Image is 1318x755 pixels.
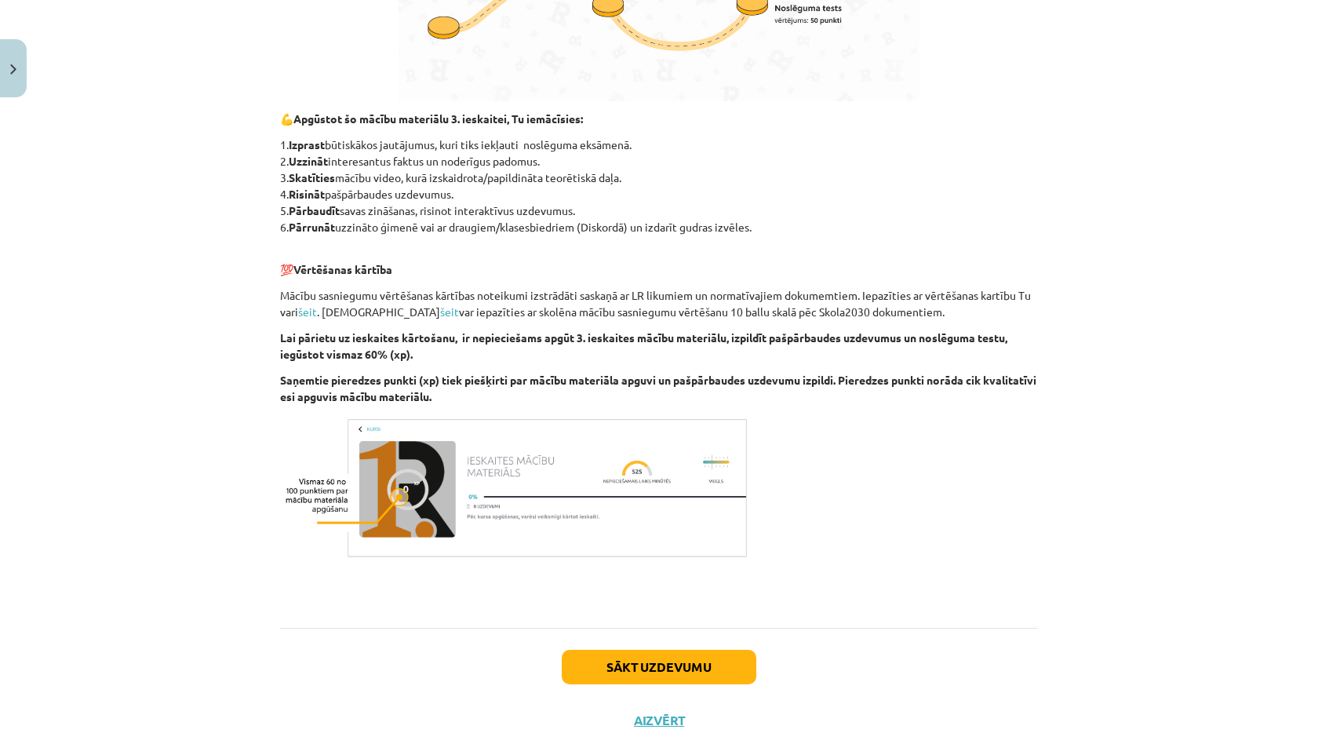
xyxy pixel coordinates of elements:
b: Izprast [289,137,325,151]
p: 1. būtiskākos jautājumus, kuri tiks iekļauti noslēguma eksāmenā. 2. interesantus faktus un noderī... [280,137,1038,235]
b: Pārbaudīt [289,203,340,217]
p: Mācību sasniegumu vērtēšanas kārtības noteikumi izstrādāti saskaņā ar LR likumiem un normatīvajie... [280,287,1038,320]
strong: Saņemtie pieredzes punkti (xp) tiek piešķirti par mācību materiāla apguvi un pašpārbaudes uzdevum... [280,373,1036,403]
b: Vērtēšanas kārtība [293,262,392,276]
b: Pārrunāt [289,220,335,234]
strong: Lai pārietu uz ieskaites kārtošanu, ir nepieciešams apgūt 3. ieskaites mācību materiālu, izpildīt... [280,330,1007,361]
button: Aizvērt [629,713,689,728]
b: Risināt [289,187,325,201]
b: Apgūstot šo mācību materiālu 3. ieskaitei, Tu iemācīsies: [293,111,583,126]
b: Skatīties [289,170,335,184]
a: šeit [298,305,317,319]
img: icon-close-lesson-0947bae3869378f0d4975bcd49f059093ad1ed9edebbc8119c70593378902aed.svg [10,64,16,75]
b: Uzzināt [289,154,328,168]
a: šeit [440,305,459,319]
p: 💯 [280,245,1038,278]
p: 💪 [280,111,1038,127]
button: Sākt uzdevumu [562,650,756,684]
